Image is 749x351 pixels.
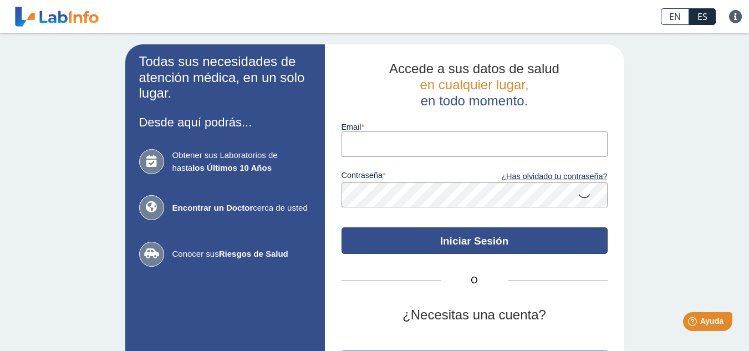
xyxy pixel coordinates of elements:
[421,93,528,108] span: en todo momento.
[172,149,311,174] span: Obtener sus Laboratorios de hasta
[689,8,716,25] a: ES
[441,274,508,287] span: O
[342,227,608,254] button: Iniciar Sesión
[389,61,559,76] span: Accede a sus datos de salud
[420,77,528,92] span: en cualquier lugar,
[139,115,311,129] h3: Desde aquí podrás...
[172,203,253,212] b: Encontrar un Doctor
[475,171,608,183] a: ¿Has olvidado tu contraseña?
[342,123,608,131] label: email
[172,202,311,215] span: cerca de usted
[342,171,475,183] label: contraseña
[192,163,272,172] b: los Últimos 10 Años
[342,307,608,323] h2: ¿Necesitas una cuenta?
[219,249,288,258] b: Riesgos de Salud
[650,308,737,339] iframe: Help widget launcher
[661,8,689,25] a: EN
[172,248,311,261] span: Conocer sus
[139,54,311,101] h2: Todas sus necesidades de atención médica, en un solo lugar.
